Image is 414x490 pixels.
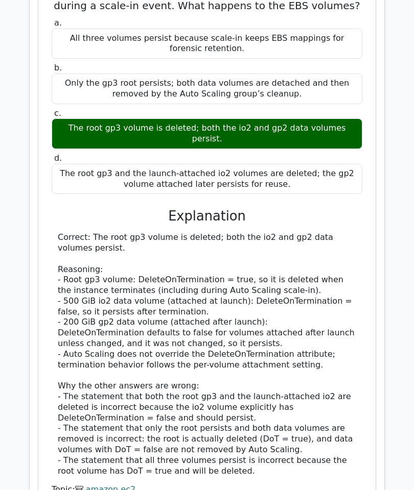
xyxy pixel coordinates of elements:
span: c. [54,108,61,118]
h3: Explanation [58,208,356,224]
div: Only the gp3 root persists; both data volumes are detached and then removed by the Auto Scaling g... [52,73,362,104]
span: a. [54,18,62,28]
span: d. [54,153,62,163]
span: b. [54,63,62,72]
div: The root gp3 volume is deleted; both the io2 and gp2 data volumes persist. [52,118,362,149]
div: The root gp3 and the launch-attached io2 volumes are deleted; the gp2 volume attached later persi... [52,164,362,194]
div: Correct: The root gp3 volume is deleted; both the io2 and gp2 data volumes persist. Reasoning: - ... [58,232,356,476]
div: All three volumes persist because scale-in keeps EBS mappings for forensic retention. [52,29,362,59]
